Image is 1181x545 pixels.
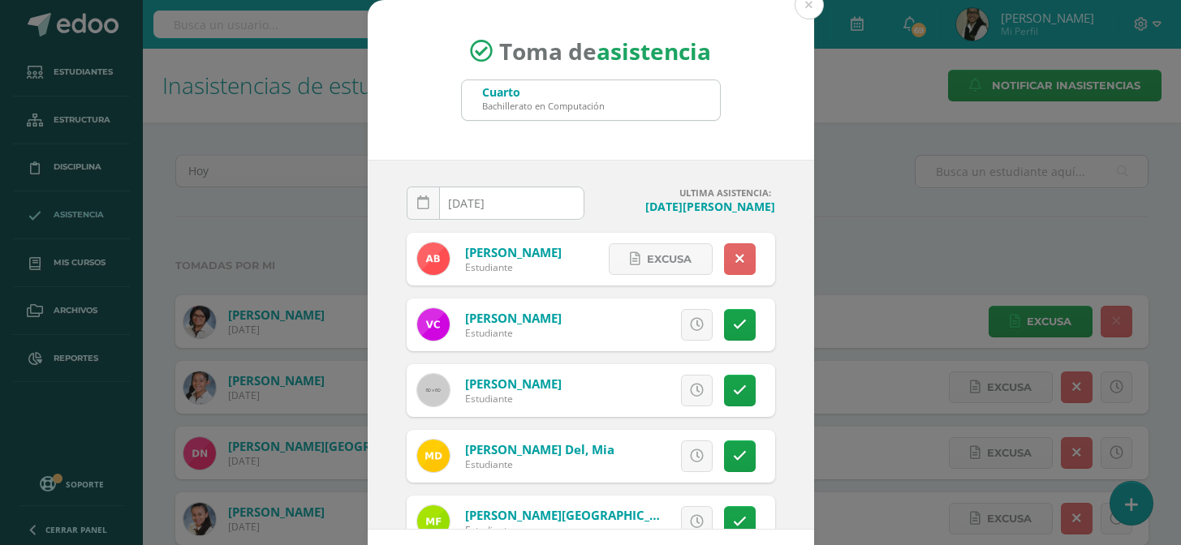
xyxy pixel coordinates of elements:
a: [PERSON_NAME] [465,310,562,326]
a: [PERSON_NAME][GEOGRAPHIC_DATA] [465,507,686,523]
div: Bachillerato en Computación [482,100,605,112]
div: Estudiante [465,260,562,274]
a: [PERSON_NAME] [465,244,562,260]
div: Cuarto [482,84,605,100]
input: Busca un grado o sección aquí... [462,80,720,120]
span: Excusa [647,244,692,274]
div: Estudiante [465,392,562,406]
img: 139ea06ae9a1dffe6debac4db46d3591.png [417,242,450,275]
img: 3c190e6d716f15992c13729c64d977a6.png [417,308,450,341]
h4: [DATE][PERSON_NAME] [597,199,775,214]
div: Estudiante [465,523,660,537]
span: Toma de [499,36,711,67]
div: Estudiante [465,326,562,340]
img: 60x60 [417,374,450,406]
a: [PERSON_NAME] del, Mia [465,441,614,457]
div: Estudiante [465,457,614,471]
input: Fecha de Inasistencia [407,187,584,219]
a: Excusa [609,243,713,275]
img: dbb704392d0fd8a0a574fdfa53d805cd.png [417,440,450,472]
img: 3c8af46ef13ebbb202e0ea2f1fff1b0a.png [417,505,450,538]
h4: ULTIMA ASISTENCIA: [597,187,775,199]
strong: asistencia [597,36,711,67]
a: [PERSON_NAME] [465,375,562,392]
